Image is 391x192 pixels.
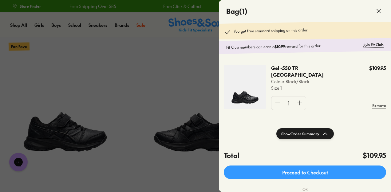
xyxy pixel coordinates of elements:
[226,42,360,50] p: Fit Club members can earn a reward for this order.
[224,65,266,109] img: 4-317223.jpg
[276,128,334,139] button: ShowOrder Summary
[363,150,386,161] h4: $109.95
[3,2,22,21] button: Gorgias live chat
[271,65,336,78] p: Gel -550 TR [GEOGRAPHIC_DATA]
[234,27,308,36] p: You get free standard shipping on this order.
[224,165,386,179] a: Proceed to Checkout
[274,44,285,49] b: $10.99
[271,78,352,85] p: Colour: Black/Black
[271,85,352,91] p: Size : 1
[363,42,384,48] a: Join Fit Club
[369,65,386,71] p: $109.95
[224,150,239,161] h4: Total
[226,6,247,16] h4: Bag ( 1 )
[284,96,294,110] div: 1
